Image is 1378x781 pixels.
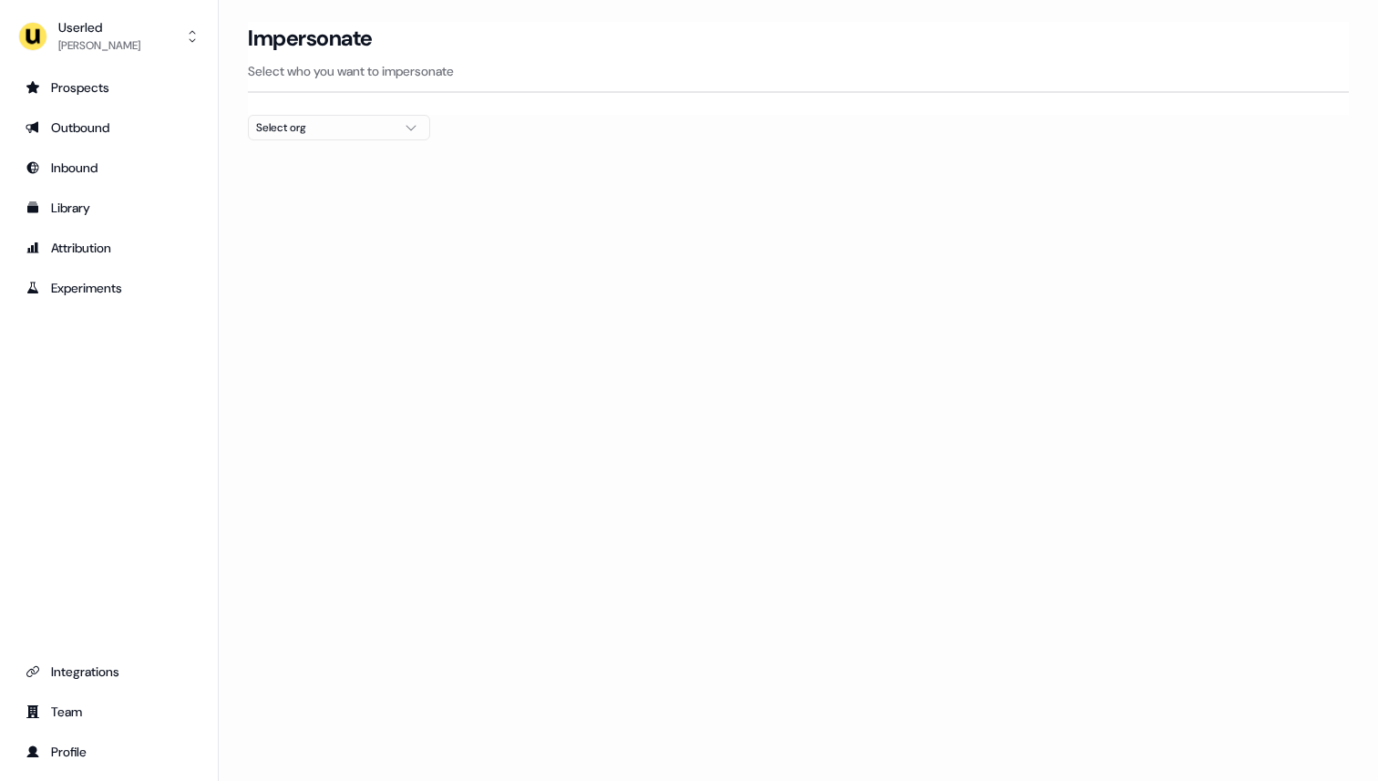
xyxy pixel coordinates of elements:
div: Library [26,199,192,217]
div: Userled [58,18,140,36]
div: Prospects [26,78,192,97]
button: Userled[PERSON_NAME] [15,15,203,58]
div: [PERSON_NAME] [58,36,140,55]
div: Outbound [26,118,192,137]
div: Inbound [26,159,192,177]
a: Go to prospects [15,73,203,102]
a: Go to experiments [15,273,203,303]
a: Go to outbound experience [15,113,203,142]
a: Go to templates [15,193,203,222]
a: Go to team [15,697,203,726]
div: Profile [26,743,192,761]
a: Go to profile [15,737,203,766]
a: Go to attribution [15,233,203,262]
div: Select org [256,118,393,137]
h3: Impersonate [248,25,373,52]
button: Select org [248,115,430,140]
div: Team [26,703,192,721]
a: Go to Inbound [15,153,203,182]
div: Attribution [26,239,192,257]
div: Integrations [26,663,192,681]
div: Experiments [26,279,192,297]
a: Go to integrations [15,657,203,686]
p: Select who you want to impersonate [248,62,1349,80]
